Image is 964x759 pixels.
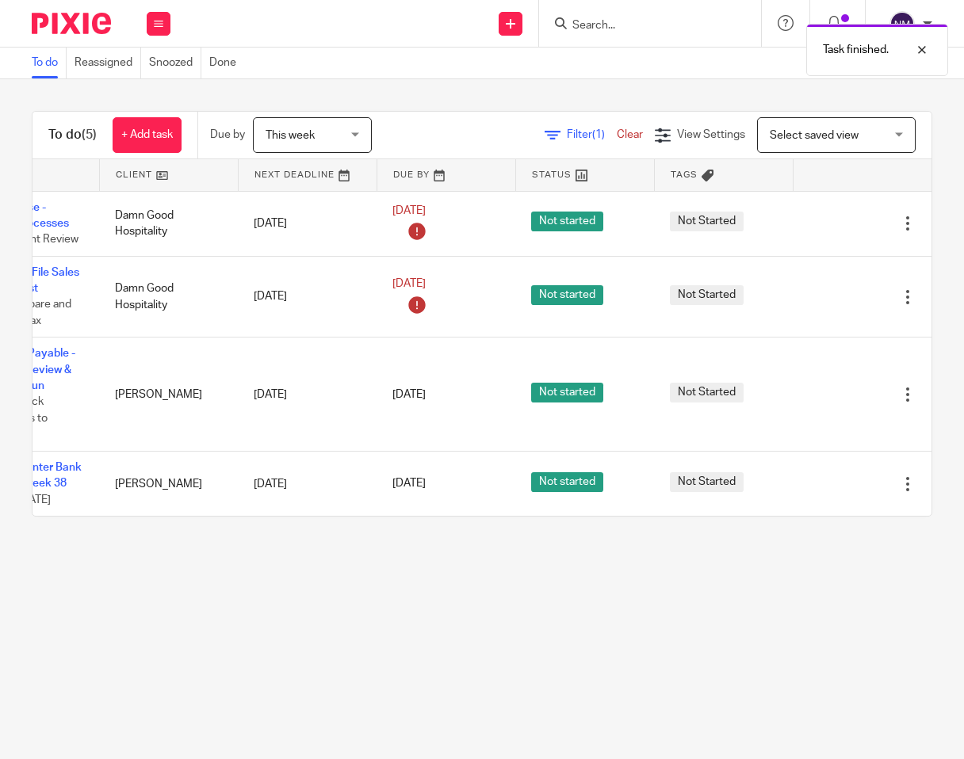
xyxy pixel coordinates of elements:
[670,212,744,231] span: Not Started
[392,479,426,490] span: [DATE]
[670,472,744,492] span: Not Started
[99,256,238,338] td: Damn Good Hospitality
[99,452,238,517] td: [PERSON_NAME]
[671,170,698,179] span: Tags
[238,338,377,452] td: [DATE]
[75,48,141,78] a: Reassigned
[531,472,603,492] span: Not started
[32,48,67,78] a: To do
[617,129,643,140] a: Clear
[238,191,377,256] td: [DATE]
[889,11,915,36] img: svg%3E
[392,205,426,216] span: [DATE]
[677,129,745,140] span: View Settings
[392,389,426,400] span: [DATE]
[99,338,238,452] td: [PERSON_NAME]
[592,129,605,140] span: (1)
[531,383,603,402] span: Not started
[48,127,97,143] h1: To do
[823,42,889,58] p: Task finished.
[99,191,238,256] td: Damn Good Hospitality
[82,128,97,141] span: (5)
[149,48,201,78] a: Snoozed
[670,285,744,305] span: Not Started
[32,13,111,34] img: Pixie
[113,117,182,153] a: + Add task
[531,285,603,305] span: Not started
[210,127,245,143] p: Due by
[670,383,744,402] span: Not Started
[209,48,244,78] a: Done
[531,212,603,231] span: Not started
[238,452,377,517] td: [DATE]
[567,129,617,140] span: Filter
[392,279,426,290] span: [DATE]
[770,130,859,141] span: Select saved view
[238,256,377,338] td: [DATE]
[266,130,315,141] span: This week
